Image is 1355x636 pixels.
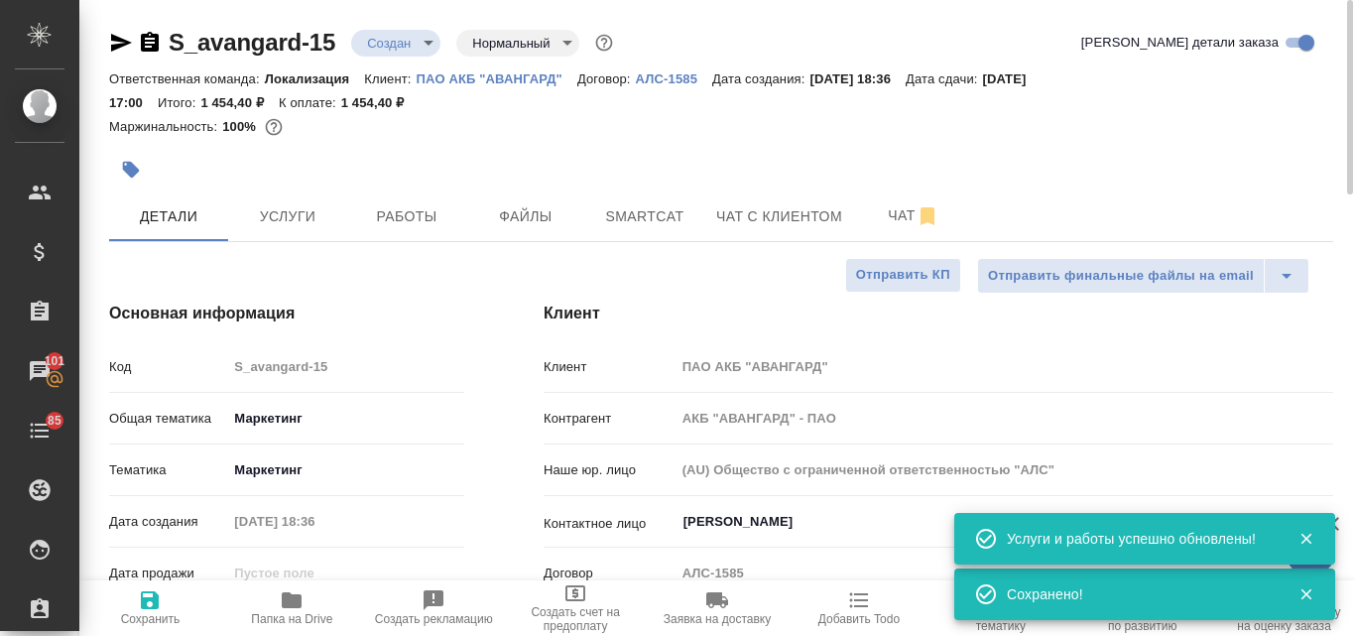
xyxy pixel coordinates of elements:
[1007,529,1269,549] div: Услуги и работы успешно обновлены!
[941,605,1059,633] span: Определить тематику
[109,460,227,480] p: Тематика
[158,95,200,110] p: Итого:
[1286,585,1326,603] button: Закрыть
[809,71,906,86] p: [DATE] 18:36
[341,95,420,110] p: 1 454,40 ₽
[577,71,636,86] p: Договор:
[109,512,227,532] p: Дата создания
[227,402,464,436] div: Маркетинг
[636,71,712,86] p: АЛС-1585
[279,95,341,110] p: К оплате:
[597,204,692,229] span: Smartcat
[265,71,365,86] p: Локализация
[240,204,335,229] span: Услуги
[261,114,287,140] button: 0.00 RUB;
[109,302,464,325] h4: Основная информация
[109,357,227,377] p: Код
[544,357,676,377] p: Клиент
[478,204,573,229] span: Файлы
[544,409,676,429] p: Контрагент
[79,580,221,636] button: Сохранить
[647,580,789,636] button: Заявка на доставку
[33,351,77,371] span: 101
[221,580,363,636] button: Папка на Drive
[138,31,162,55] button: Скопировать ссылку
[906,71,982,86] p: Дата сдачи:
[916,204,939,228] svg: Отписаться
[544,514,676,534] p: Контактное лицо
[1286,530,1326,548] button: Закрыть
[227,352,464,381] input: Пустое поле
[845,258,961,293] button: Отправить КП
[109,148,153,191] button: Добавить тэг
[351,30,440,57] div: Создан
[818,612,900,626] span: Добавить Todo
[517,605,635,633] span: Создать счет на предоплату
[200,95,279,110] p: 1 454,40 ₽
[676,559,1333,587] input: Пустое поле
[929,580,1071,636] button: Определить тематику
[109,564,227,583] p: Дата продажи
[664,612,771,626] span: Заявка на доставку
[222,119,261,134] p: 100%
[1007,584,1269,604] div: Сохранено!
[636,69,712,86] a: АЛС-1585
[361,35,417,52] button: Создан
[866,203,961,228] span: Чат
[544,302,1333,325] h4: Клиент
[5,406,74,455] a: 85
[676,404,1333,433] input: Пустое поле
[676,352,1333,381] input: Пустое поле
[375,612,493,626] span: Создать рекламацию
[109,31,133,55] button: Скопировать ссылку для ЯМессенджера
[544,564,676,583] p: Договор
[676,455,1333,484] input: Пустое поле
[544,460,676,480] p: Наше юр. лицо
[251,612,332,626] span: Папка на Drive
[466,35,555,52] button: Нормальный
[591,30,617,56] button: Доп статусы указывают на важность/срочность заказа
[227,453,464,487] div: Маркетинг
[5,346,74,396] a: 101
[227,559,401,587] input: Пустое поле
[417,69,577,86] a: ПАО АКБ "АВАНГАРД"
[109,409,227,429] p: Общая тематика
[359,204,454,229] span: Работы
[227,507,401,536] input: Пустое поле
[169,29,335,56] a: S_avangard-15
[977,258,1309,294] div: split button
[788,580,929,636] button: Добавить Todo
[109,71,265,86] p: Ответственная команда:
[363,580,505,636] button: Создать рекламацию
[456,30,579,57] div: Создан
[716,204,842,229] span: Чат с клиентом
[121,204,216,229] span: Детали
[505,580,647,636] button: Создать счет на предоплату
[856,264,950,287] span: Отправить КП
[988,265,1254,288] span: Отправить финальные файлы на email
[712,71,809,86] p: Дата создания:
[36,411,73,431] span: 85
[417,71,577,86] p: ПАО АКБ "АВАНГАРД"
[121,612,181,626] span: Сохранить
[1081,33,1279,53] span: [PERSON_NAME] детали заказа
[364,71,416,86] p: Клиент:
[109,119,222,134] p: Маржинальность:
[977,258,1265,294] button: Отправить финальные файлы на email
